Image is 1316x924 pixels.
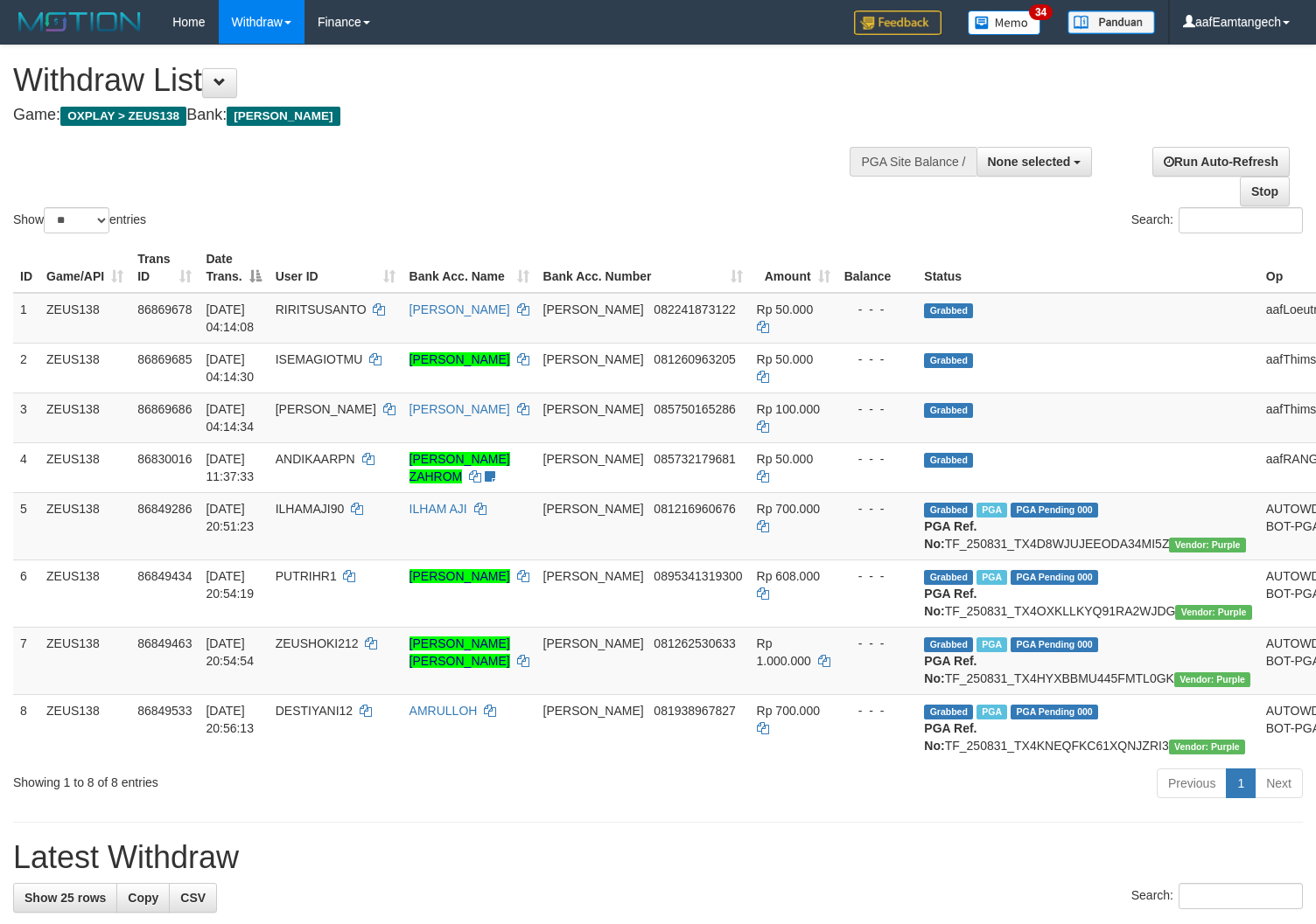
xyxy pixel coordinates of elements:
span: Grabbed [924,303,973,318]
span: Copy 0895341319300 to clipboard [654,569,742,583]
span: Grabbed [924,705,973,719]
select: Showentries [44,207,109,233]
th: Balance [837,243,918,293]
span: [PERSON_NAME] [543,352,644,366]
td: 5 [13,492,39,559]
span: 86849434 [137,569,192,583]
span: Marked by aafRornrotha [976,570,1007,585]
td: ZEUS138 [39,627,130,694]
span: Vendor URL: https://trx4.1velocity.biz [1169,740,1245,754]
span: PGA Pending [1011,637,1098,652]
label: Search: [1131,207,1303,233]
div: - - - [844,567,911,585]
a: [PERSON_NAME] [409,352,510,366]
td: ZEUS138 [39,694,130,761]
th: Date Trans.: activate to sort column descending [199,243,268,293]
span: [DATE] 04:14:34 [206,402,254,434]
div: - - - [844,301,911,318]
span: [PERSON_NAME] [543,452,644,466]
span: [PERSON_NAME] [543,569,644,583]
span: [DATE] 20:54:54 [206,636,254,668]
span: 86849533 [137,704,192,718]
span: DESTIYANI12 [276,704,353,718]
span: Rp 700.000 [757,502,820,516]
span: Copy 082241873122 to clipboard [654,302,735,316]
a: AMRULLOH [409,704,478,718]
a: Show 25 rows [13,883,117,913]
span: PGA Pending [1011,705,1098,719]
span: Rp 1.000.000 [757,636,811,668]
span: 86830016 [137,452,192,466]
div: - - - [844,500,911,518]
span: [PERSON_NAME] [227,107,339,126]
a: Stop [1240,177,1290,206]
a: Copy [116,883,170,913]
div: Showing 1 to 8 of 8 entries [13,767,535,791]
label: Search: [1131,883,1303,909]
td: TF_250831_TX4HYXBBMU445FMTL0GK [917,627,1258,694]
span: Rp 50.000 [757,452,814,466]
th: User ID: activate to sort column ascending [269,243,402,293]
span: ISEMAGIOTMU [276,352,363,366]
span: Rp 700.000 [757,704,820,718]
a: Previous [1157,768,1227,798]
span: Rp 608.000 [757,569,820,583]
span: ZEUSHOKI212 [276,636,359,650]
span: [DATE] 20:51:23 [206,502,254,533]
a: ILHAM AJI [409,502,467,516]
td: ZEUS138 [39,393,130,442]
img: Feedback.jpg [854,10,941,35]
div: - - - [844,351,911,368]
a: [PERSON_NAME] [409,402,510,416]
b: PGA Ref. No: [924,519,976,551]
span: [PERSON_NAME] [543,636,644,650]
th: Trans ID: activate to sort column ascending [130,243,199,293]
span: Grabbed [924,570,973,585]
span: Copy 085750165286 to clipboard [654,402,735,416]
td: TF_250831_TX4KNEQFKC61XQNJZRI3 [917,694,1258,761]
span: Grabbed [924,453,973,468]
td: 2 [13,343,39,393]
h1: Withdraw List [13,63,860,98]
th: Game/API: activate to sort column ascending [39,243,130,293]
td: 4 [13,442,39,492]
span: ILHAMAJI90 [276,502,345,516]
input: Search: [1179,207,1303,233]
div: - - - [844,635,911,652]
a: Run Auto-Refresh [1152,147,1290,177]
b: PGA Ref. No: [924,654,976,685]
a: [PERSON_NAME] [PERSON_NAME] [409,636,510,668]
span: Show 25 rows [24,891,106,905]
span: Grabbed [924,503,973,518]
span: PGA Pending [1011,570,1098,585]
span: Marked by aafRornrotha [976,503,1007,518]
span: Vendor URL: https://trx4.1velocity.biz [1169,538,1245,552]
span: Marked by aafRornrotha [976,637,1007,652]
td: 8 [13,694,39,761]
a: [PERSON_NAME] ZAHROM [409,452,510,483]
td: ZEUS138 [39,343,130,393]
div: - - - [844,450,911,468]
b: PGA Ref. No: [924,587,976,618]
td: ZEUS138 [39,293,130,344]
span: Rp 50.000 [757,302,814,316]
span: ANDIKAARPN [276,452,355,466]
th: Amount: activate to sort column ascending [750,243,837,293]
span: [PERSON_NAME] [276,402,376,416]
span: Copy 081260963205 to clipboard [654,352,735,366]
th: ID [13,243,39,293]
span: CSV [180,891,206,905]
span: Vendor URL: https://trx4.1velocity.biz [1175,605,1251,620]
span: [DATE] 20:54:19 [206,569,254,601]
b: PGA Ref. No: [924,721,976,753]
span: None selected [988,155,1071,169]
h1: Latest Withdraw [13,840,1303,875]
span: [DATE] 20:56:13 [206,704,254,735]
span: Copy 081216960676 to clipboard [654,502,735,516]
img: Button%20Memo.svg [968,10,1041,35]
span: [DATE] 11:37:33 [206,452,254,483]
span: Grabbed [924,353,973,368]
span: PUTRIHR1 [276,569,337,583]
span: [DATE] 04:14:30 [206,352,254,384]
th: Bank Acc. Name: activate to sort column ascending [402,243,536,293]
